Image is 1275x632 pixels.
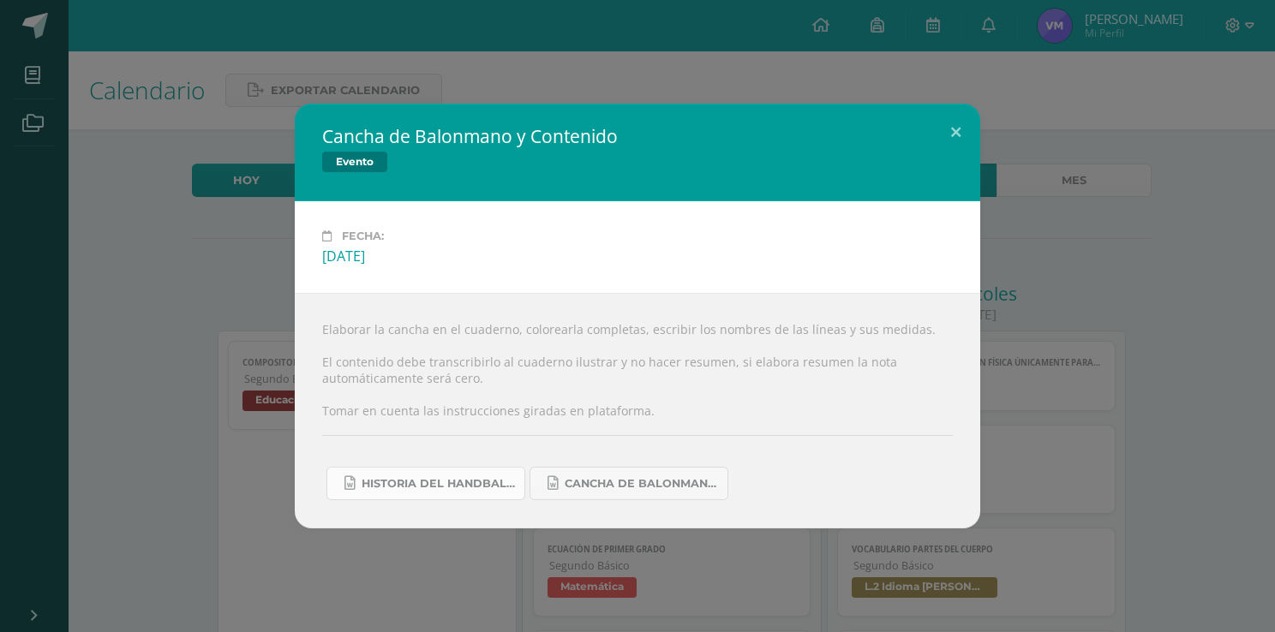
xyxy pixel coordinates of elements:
[530,467,728,500] a: Cancha de Balonmano.docx
[565,477,719,491] span: Cancha de Balonmano.docx
[362,477,516,491] span: Historia del handball.docx
[931,104,980,162] button: Close (Esc)
[295,293,980,528] div: Elaborar la cancha en el cuaderno, colorearla completas, escribir los nombres de las líneas y sus...
[322,124,618,148] h2: Cancha de Balonmano y Contenido
[342,230,384,242] span: Fecha:
[322,152,387,172] span: Evento
[326,467,525,500] a: Historia del handball.docx
[322,247,953,265] div: [DATE]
